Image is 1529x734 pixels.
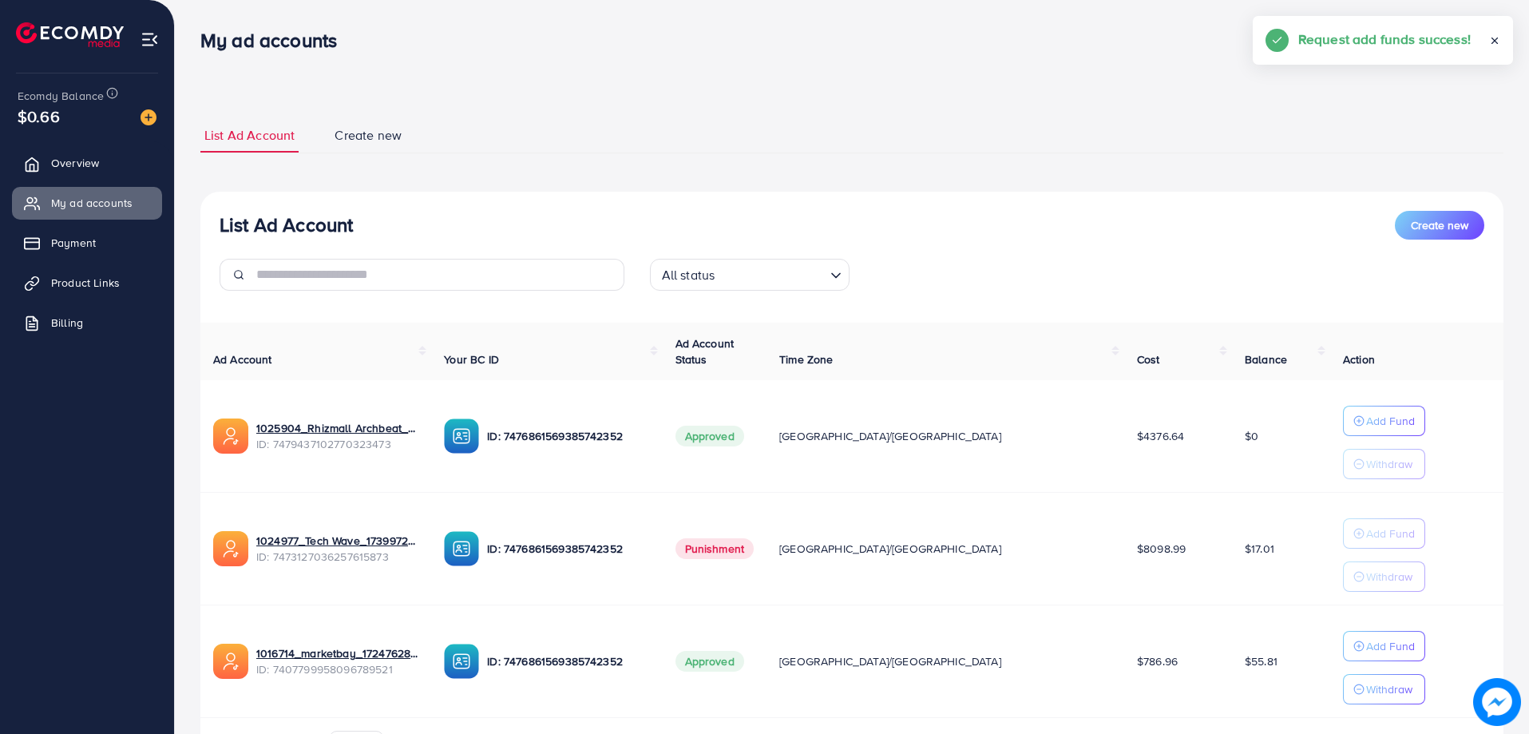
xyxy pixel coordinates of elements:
[779,351,833,367] span: Time Zone
[213,419,248,454] img: ic-ads-acc.e4c84228.svg
[256,436,418,452] span: ID: 7479437102770323473
[1343,674,1425,704] button: Withdraw
[1245,351,1287,367] span: Balance
[16,22,124,47] img: logo
[12,267,162,299] a: Product Links
[1395,211,1484,240] button: Create new
[779,541,1001,557] span: [GEOGRAPHIC_DATA]/[GEOGRAPHIC_DATA]
[444,419,479,454] img: ic-ba-acc.ded83a64.svg
[675,426,744,446] span: Approved
[659,264,719,287] span: All status
[675,335,735,367] span: Ad Account Status
[256,533,418,565] div: <span class='underline'>1024977_Tech Wave_1739972983986</span></br>7473127036257615873
[1298,29,1471,50] h5: Request add funds success!
[444,351,499,367] span: Your BC ID
[256,645,418,661] a: 1016714_marketbay_1724762849692
[1137,428,1184,444] span: $4376.64
[51,195,133,211] span: My ad accounts
[1343,631,1425,661] button: Add Fund
[256,661,418,677] span: ID: 7407799958096789521
[1366,637,1415,656] p: Add Fund
[1343,518,1425,549] button: Add Fund
[487,652,649,671] p: ID: 7476861569385742352
[1137,541,1186,557] span: $8098.99
[213,644,248,679] img: ic-ads-acc.e4c84228.svg
[1245,653,1277,669] span: $55.81
[487,539,649,558] p: ID: 7476861569385742352
[200,29,350,52] h3: My ad accounts
[256,420,418,436] a: 1025904_Rhizmall Archbeat_1741442161001
[1137,653,1178,669] span: $786.96
[18,88,104,104] span: Ecomdy Balance
[141,30,159,49] img: menu
[1245,541,1274,557] span: $17.01
[1366,411,1415,430] p: Add Fund
[204,126,295,145] span: List Ad Account
[18,105,60,128] span: $0.66
[12,227,162,259] a: Payment
[1366,680,1412,699] p: Withdraw
[12,187,162,219] a: My ad accounts
[256,420,418,453] div: <span class='underline'>1025904_Rhizmall Archbeat_1741442161001</span></br>7479437102770323473
[335,126,402,145] span: Create new
[213,531,248,566] img: ic-ads-acc.e4c84228.svg
[1411,217,1468,233] span: Create new
[12,307,162,339] a: Billing
[444,531,479,566] img: ic-ba-acc.ded83a64.svg
[51,155,99,171] span: Overview
[51,235,96,251] span: Payment
[220,213,353,236] h3: List Ad Account
[1137,351,1160,367] span: Cost
[650,259,850,291] div: Search for option
[256,533,418,549] a: 1024977_Tech Wave_1739972983986
[1366,524,1415,543] p: Add Fund
[675,538,755,559] span: Punishment
[444,644,479,679] img: ic-ba-acc.ded83a64.svg
[256,549,418,565] span: ID: 7473127036257615873
[141,109,156,125] img: image
[779,428,1001,444] span: [GEOGRAPHIC_DATA]/[GEOGRAPHIC_DATA]
[1245,428,1258,444] span: $0
[256,645,418,678] div: <span class='underline'>1016714_marketbay_1724762849692</span></br>7407799958096789521
[719,260,823,287] input: Search for option
[1366,454,1412,474] p: Withdraw
[1366,567,1412,586] p: Withdraw
[487,427,649,446] p: ID: 7476861569385742352
[1343,406,1425,436] button: Add Fund
[1473,678,1521,726] img: image
[51,275,120,291] span: Product Links
[1343,449,1425,479] button: Withdraw
[12,147,162,179] a: Overview
[213,351,272,367] span: Ad Account
[1343,351,1375,367] span: Action
[779,653,1001,669] span: [GEOGRAPHIC_DATA]/[GEOGRAPHIC_DATA]
[1343,561,1425,592] button: Withdraw
[675,651,744,672] span: Approved
[51,315,83,331] span: Billing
